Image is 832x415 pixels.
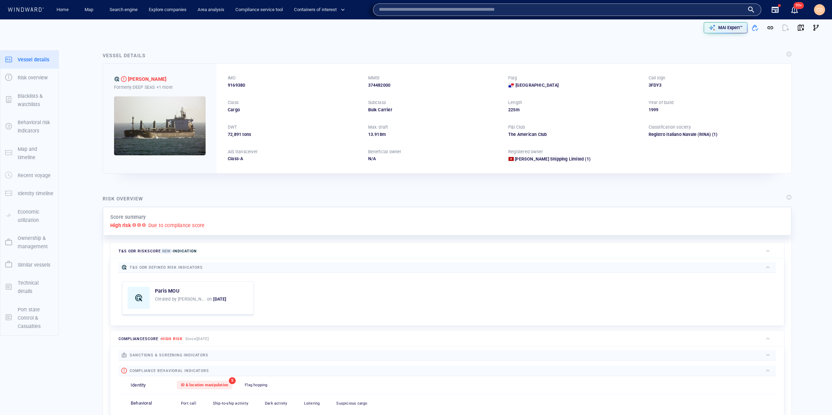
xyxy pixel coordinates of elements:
[228,107,360,113] div: Cargo
[649,124,691,130] p: Classification society
[161,337,182,341] span: High risk
[228,75,236,81] p: IMO
[0,113,59,140] button: Behavioral risk indicators
[18,234,54,251] p: Ownership & management
[304,401,320,406] span: Loitering
[18,55,49,64] p: Vessel details
[789,4,800,15] a: 99+
[155,296,226,302] p: Created by on
[718,25,743,31] p: MAI Expert™
[794,2,804,9] span: 99+
[146,4,189,16] a: Explore companies
[0,239,59,245] a: Ownership & management
[228,149,258,155] p: AIS transceiver
[114,84,206,91] div: Formerly: DEEP SEAS
[18,118,54,135] p: Behavioral risk indicators
[790,6,799,14] button: 99+
[0,184,59,202] button: Identity timeline
[0,123,59,130] a: Behavioral risk indicators
[82,4,98,16] a: Map
[0,51,59,69] button: Vessel details
[110,213,146,221] p: Score summary
[181,401,196,406] span: Port call
[584,156,590,162] span: (1)
[110,221,131,230] p: High risk
[130,353,208,357] span: sanctions & screening indicators
[119,337,183,341] span: compliance score -
[0,274,59,301] button: Technical details
[0,69,59,87] button: Risk overview
[374,132,382,137] span: 918
[0,203,59,230] button: Economic utilization
[649,75,666,81] p: Call sign
[368,124,388,130] p: Max. draft
[195,4,227,16] a: Area analysis
[508,149,543,155] p: Registered owner
[114,96,206,155] img: 5905c3453d57334c83c36a59_0
[291,4,351,16] button: Containers of interest
[18,261,50,269] p: Similar vessels
[808,20,824,35] button: Visual Link Analysis
[508,100,522,106] p: Length
[233,4,286,16] button: Compliance service tool
[790,6,799,14] div: Notification center
[368,82,500,88] div: 374482000
[0,283,59,290] a: Technical details
[515,156,590,162] a: [PERSON_NAME] Shipping Limited (1)
[368,149,401,155] p: Beneficial owner
[368,75,380,81] p: MMSI
[0,212,59,219] a: Economic utilization
[114,76,120,82] div: T&S ODR defined risk: indication
[368,156,376,161] span: N/A
[336,401,367,406] span: Suspicious cargo
[107,4,140,16] button: Search engine
[178,296,206,302] p: [PERSON_NAME]
[803,384,827,410] iframe: Chat
[18,305,54,331] p: Port state Control & Casualties
[649,131,781,138] div: Registro Italiano Navale (RINA)
[649,131,711,138] div: Registro Italiano Navale (RINA)
[228,100,239,106] p: Class
[0,74,59,81] a: Risk overview
[18,92,54,109] p: Blacklists & watchlists
[128,75,167,83] span: EUNICE
[0,140,59,167] button: Map and timeline
[148,221,205,230] p: Due to compliance score
[0,261,59,268] a: Similar vessels
[155,287,179,295] a: Paris MOU
[245,383,267,387] span: Flag hopping
[649,107,781,113] div: 1999
[0,87,59,114] button: Blacklists & watchlists
[161,249,172,254] span: New
[51,4,73,16] button: Home
[515,156,584,162] span: Eunice Shipping Limited
[181,383,228,387] span: ID & location manipulation
[704,22,747,33] button: MAI Expert™
[508,107,516,112] span: 225
[515,82,558,88] span: [GEOGRAPHIC_DATA]
[265,401,287,406] span: Dark activity
[54,4,71,16] a: Home
[128,75,167,83] div: [PERSON_NAME]
[368,107,500,113] div: Bulk Carrier
[508,124,525,130] p: P&I Club
[18,189,53,198] p: Identity timeline
[0,190,59,197] a: Identity timeline
[228,131,360,138] div: 72,891 tons
[813,3,826,17] button: CD
[213,401,248,406] span: Ship-to-ship activity
[368,100,386,106] p: Subclass
[119,249,197,254] span: T&S ODR risk score -
[156,84,173,91] p: +1 more
[131,400,152,407] p: Behavioral
[516,107,520,112] span: m
[228,156,243,161] span: Class-A
[508,131,640,138] div: The American Club
[213,296,226,302] p: [DATE]
[18,208,54,225] p: Economic utilization
[228,82,245,88] span: 9169380
[763,20,778,35] button: Get link
[0,256,59,274] button: Similar vessels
